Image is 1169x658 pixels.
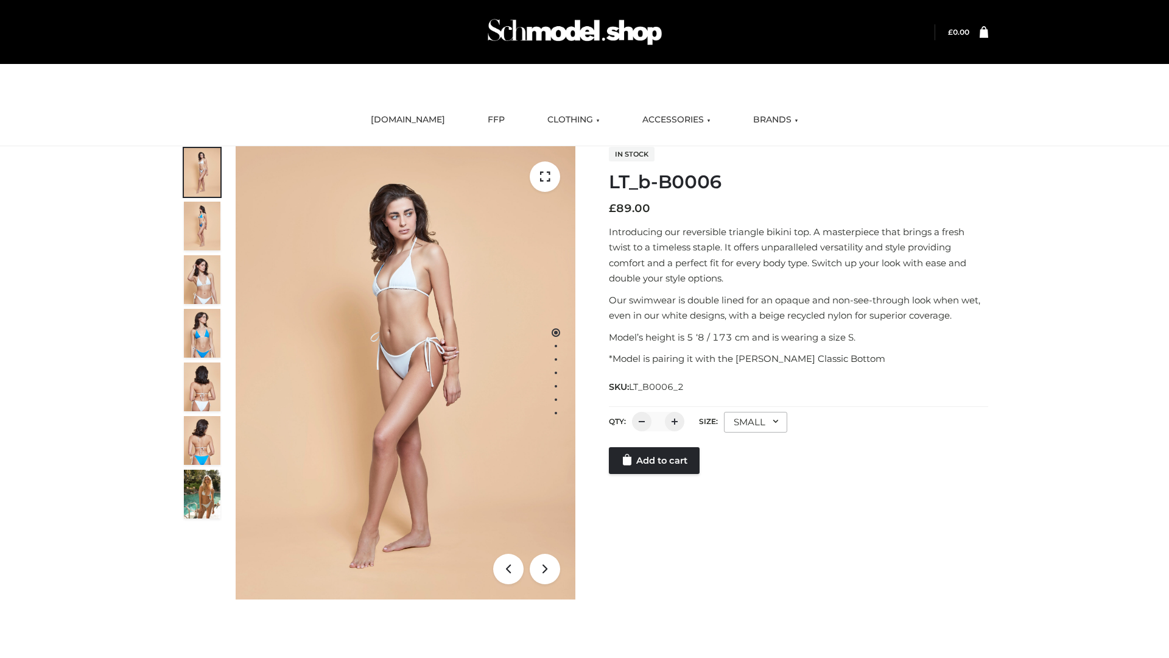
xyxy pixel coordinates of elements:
[609,171,988,193] h1: LT_b-B0006
[948,27,953,37] span: £
[948,27,969,37] bdi: 0.00
[609,447,700,474] a: Add to cart
[609,380,685,394] span: SKU:
[184,416,220,465] img: ArielClassicBikiniTop_CloudNine_AzureSky_OW114ECO_8-scaled.jpg
[184,363,220,411] img: ArielClassicBikiniTop_CloudNine_AzureSky_OW114ECO_7-scaled.jpg
[744,107,807,133] a: BRANDS
[362,107,454,133] a: [DOMAIN_NAME]
[609,417,626,426] label: QTY:
[609,147,655,161] span: In stock
[184,255,220,304] img: ArielClassicBikiniTop_CloudNine_AzureSky_OW114ECO_3-scaled.jpg
[184,470,220,518] img: Arieltop_CloudNine_AzureSky2.jpg
[184,148,220,197] img: ArielClassicBikiniTop_CloudNine_AzureSky_OW114ECO_1-scaled.jpg
[184,309,220,358] img: ArielClassicBikiniTop_CloudNine_AzureSky_OW114ECO_4-scaled.jpg
[948,27,969,37] a: £0.00
[538,107,609,133] a: CLOTHING
[609,351,988,367] p: *Model is pairing it with the [PERSON_NAME] Classic Bottom
[609,202,616,215] span: £
[633,107,720,133] a: ACCESSORIES
[609,224,988,286] p: Introducing our reversible triangle bikini top. A masterpiece that brings a fresh twist to a time...
[483,8,666,56] img: Schmodel Admin 964
[629,381,684,392] span: LT_B0006_2
[479,107,514,133] a: FFP
[236,146,575,600] img: LT_b-B0006
[609,330,988,345] p: Model’s height is 5 ‘8 / 173 cm and is wearing a size S.
[724,412,787,433] div: SMALL
[699,417,718,426] label: Size:
[609,202,650,215] bdi: 89.00
[609,292,988,324] p: Our swimwear is double lined for an opaque and non-see-through look when wet, even in our white d...
[184,202,220,250] img: ArielClassicBikiniTop_CloudNine_AzureSky_OW114ECO_2-scaled.jpg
